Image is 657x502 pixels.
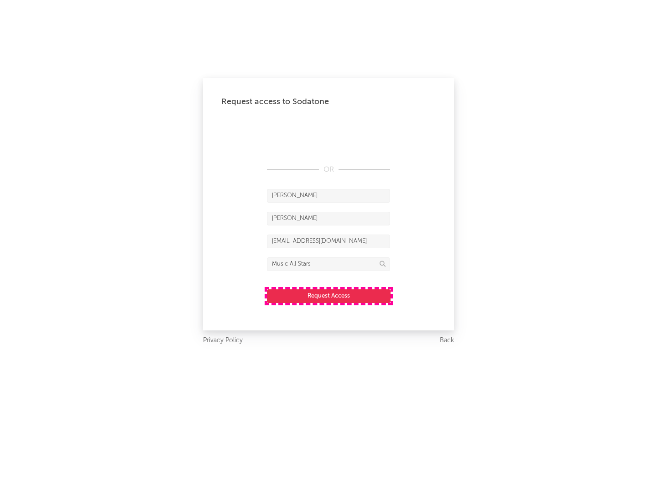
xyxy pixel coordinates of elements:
input: Last Name [267,212,390,225]
div: OR [267,164,390,175]
button: Request Access [267,289,391,303]
div: Request access to Sodatone [221,96,436,107]
input: First Name [267,189,390,203]
input: Email [267,235,390,248]
a: Privacy Policy [203,335,243,346]
input: Division [267,257,390,271]
a: Back [440,335,454,346]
